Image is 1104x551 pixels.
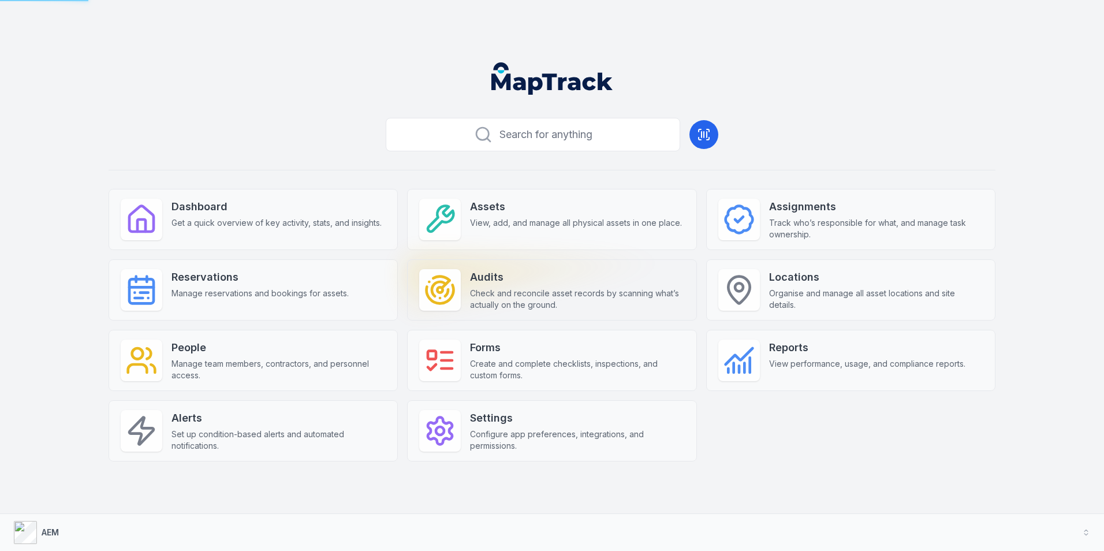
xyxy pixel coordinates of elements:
[171,358,386,381] span: Manage team members, contractors, and personnel access.
[470,269,684,285] strong: Audits
[407,259,696,321] a: AuditsCheck and reconcile asset records by scanning what’s actually on the ground.
[769,269,983,285] strong: Locations
[171,340,386,356] strong: People
[171,217,382,229] span: Get a quick overview of key activity, stats, and insights.
[109,330,398,391] a: PeopleManage team members, contractors, and personnel access.
[706,259,995,321] a: LocationsOrganise and manage all asset locations and site details.
[769,199,983,215] strong: Assignments
[171,199,382,215] strong: Dashboard
[171,269,349,285] strong: Reservations
[109,259,398,321] a: ReservationsManage reservations and bookings for assets.
[499,126,592,143] span: Search for anything
[470,199,682,215] strong: Assets
[109,189,398,250] a: DashboardGet a quick overview of key activity, stats, and insights.
[769,340,965,356] strong: Reports
[470,217,682,229] span: View, add, and manage all physical assets in one place.
[407,400,696,461] a: SettingsConfigure app preferences, integrations, and permissions.
[171,429,386,452] span: Set up condition-based alerts and automated notifications.
[470,429,684,452] span: Configure app preferences, integrations, and permissions.
[470,288,684,311] span: Check and reconcile asset records by scanning what’s actually on the ground.
[706,189,995,250] a: AssignmentsTrack who’s responsible for what, and manage task ownership.
[473,62,631,95] nav: Global
[171,410,386,426] strong: Alerts
[769,217,983,240] span: Track who’s responsible for what, and manage task ownership.
[109,400,398,461] a: AlertsSet up condition-based alerts and automated notifications.
[470,358,684,381] span: Create and complete checklists, inspections, and custom forms.
[407,189,696,250] a: AssetsView, add, and manage all physical assets in one place.
[42,527,59,537] strong: AEM
[407,330,696,391] a: FormsCreate and complete checklists, inspections, and custom forms.
[171,288,349,299] span: Manage reservations and bookings for assets.
[769,288,983,311] span: Organise and manage all asset locations and site details.
[769,358,965,370] span: View performance, usage, and compliance reports.
[470,410,684,426] strong: Settings
[386,118,680,151] button: Search for anything
[470,340,684,356] strong: Forms
[706,330,995,391] a: ReportsView performance, usage, and compliance reports.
